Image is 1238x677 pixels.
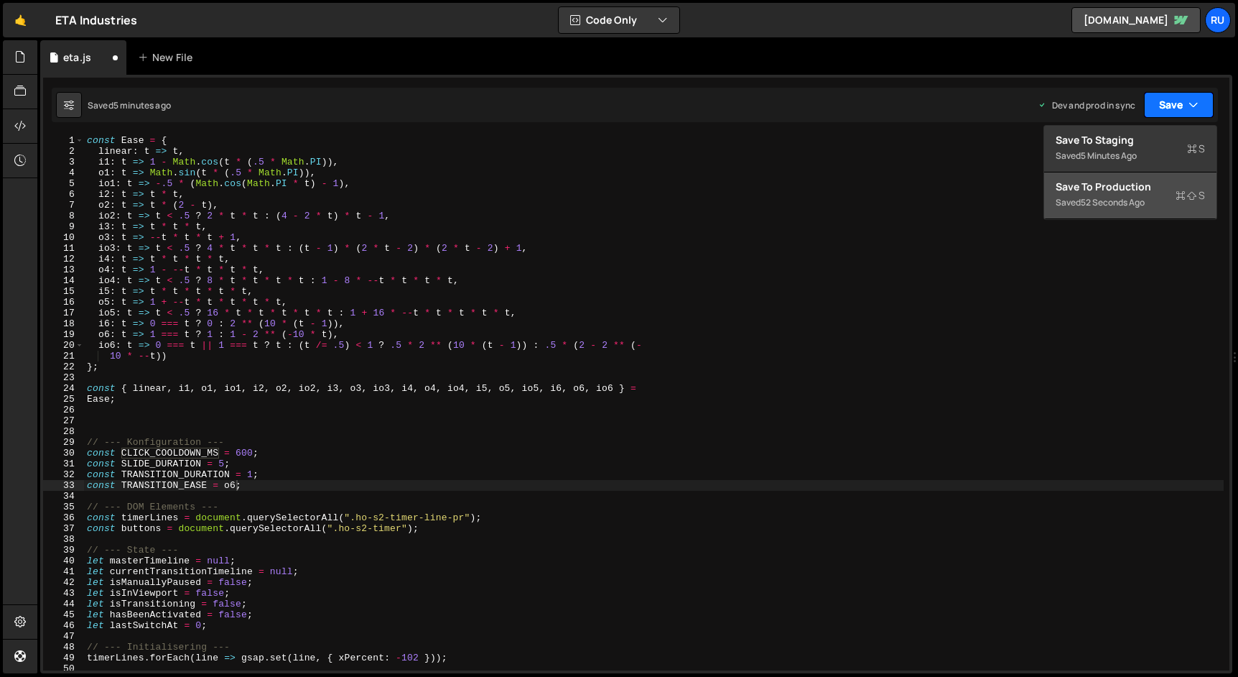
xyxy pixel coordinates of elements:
div: 34 [43,491,84,502]
button: Save to ProductionS Saved52 seconds ago [1044,172,1216,219]
div: 52 seconds ago [1081,196,1145,208]
div: 2 [43,146,84,157]
a: [DOMAIN_NAME] [1071,7,1201,33]
div: 3 [43,157,84,167]
div: 5 [43,178,84,189]
div: 6 [43,189,84,200]
div: 13 [43,264,84,275]
div: 39 [43,545,84,556]
div: 48 [43,642,84,653]
div: 20 [43,340,84,351]
a: 🤙 [3,3,38,37]
div: 40 [43,556,84,566]
button: Code Only [559,7,679,33]
div: 11 [43,243,84,254]
div: eta.js [63,50,91,65]
div: 31 [43,459,84,469]
div: Save to Production [1056,180,1205,194]
a: Ru [1205,7,1231,33]
div: 22 [43,361,84,372]
div: 29 [43,437,84,448]
div: Saved [1056,194,1205,211]
div: 49 [43,653,84,663]
div: 26 [43,405,84,415]
div: 19 [43,329,84,340]
div: 18 [43,318,84,329]
div: 1 [43,135,84,146]
div: 16 [43,297,84,308]
div: 46 [43,620,84,631]
div: 17 [43,308,84,318]
div: ETA Industries [55,11,137,29]
div: 45 [43,609,84,620]
div: 4 [43,167,84,178]
div: 10 [43,232,84,243]
div: 41 [43,566,84,577]
div: 25 [43,394,84,405]
div: 5 minutes ago [1081,149,1137,162]
div: 44 [43,599,84,609]
div: 33 [43,480,84,491]
div: Save to Staging [1056,133,1205,147]
span: S [1176,188,1205,203]
div: 23 [43,372,84,383]
div: 37 [43,523,84,534]
div: 42 [43,577,84,588]
div: Saved [1056,147,1205,165]
div: 24 [43,383,84,394]
div: Saved [88,99,171,111]
div: 21 [43,351,84,361]
div: 15 [43,286,84,297]
div: 5 minutes ago [113,99,171,111]
span: S [1187,142,1205,156]
div: 32 [43,469,84,480]
div: 38 [43,534,84,545]
div: 36 [43,512,84,523]
button: Save [1144,92,1214,118]
div: 43 [43,588,84,599]
div: 27 [43,415,84,426]
div: 47 [43,631,84,642]
div: 30 [43,448,84,459]
div: 50 [43,663,84,674]
div: 9 [43,221,84,232]
div: New File [138,50,198,65]
div: 14 [43,275,84,286]
div: 8 [43,211,84,221]
button: Save to StagingS Saved5 minutes ago [1044,126,1216,172]
div: 12 [43,254,84,264]
div: 35 [43,502,84,512]
div: 28 [43,426,84,437]
div: Dev and prod in sync [1038,99,1135,111]
div: 7 [43,200,84,211]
